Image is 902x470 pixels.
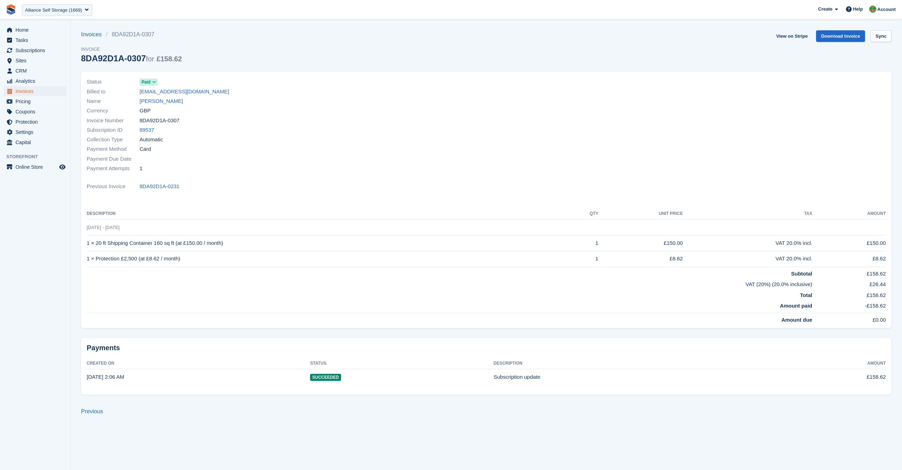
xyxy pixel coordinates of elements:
a: [EMAIL_ADDRESS][DOMAIN_NAME] [140,88,229,96]
a: menu [4,76,67,86]
a: Sync [871,30,891,42]
span: Protection [16,117,58,127]
span: Currency [87,107,140,115]
span: Card [140,145,151,153]
img: Will McNeilly [869,6,876,13]
strong: Amount paid [780,303,813,309]
td: £158.62 [812,289,886,299]
span: Paid [142,79,150,85]
td: 1 [568,251,598,267]
th: Amount [812,208,886,219]
span: £158.62 [156,55,182,63]
td: £158.62 [772,369,886,385]
span: Help [853,6,863,13]
a: menu [4,117,67,127]
th: Unit Price [598,208,683,219]
div: Alliance Self Storage (1669) [25,7,82,14]
span: Payment Due Date [87,155,140,163]
strong: Total [800,292,813,298]
td: £8.62 [598,251,683,267]
a: menu [4,56,67,66]
span: Payment Method [87,145,140,153]
span: CRM [16,66,58,76]
a: menu [4,97,67,106]
span: Name [87,97,140,105]
div: VAT 20.0% incl. [683,239,812,247]
a: View on Stripe [773,30,810,42]
span: Online Store [16,162,58,172]
span: Create [818,6,832,13]
div: VAT 20.0% incl. [683,255,812,263]
th: Description [87,208,568,219]
span: Invoice Number [87,117,140,125]
span: Payment Attempts [87,165,140,173]
a: Download Invoice [816,30,865,42]
span: Capital [16,137,58,147]
a: menu [4,127,67,137]
a: menu [4,137,67,147]
td: Subscription update [494,369,772,385]
td: -£158.62 [812,299,886,313]
span: Settings [16,127,58,137]
span: GBP [140,107,151,115]
h2: Payments [87,344,886,352]
th: Tax [683,208,812,219]
span: 8DA92D1A-0307 [140,117,179,125]
a: menu [4,35,67,45]
span: Pricing [16,97,58,106]
span: Succeeded [310,374,341,381]
a: menu [4,86,67,96]
th: Status [310,358,494,369]
span: Invoice [81,46,182,53]
span: Automatic [140,136,163,144]
span: Billed to [87,88,140,96]
span: Home [16,25,58,35]
td: 1 [568,235,598,251]
span: Sites [16,56,58,66]
span: Collection Type [87,136,140,144]
span: for [146,55,154,63]
strong: Subtotal [791,271,812,277]
span: [DATE] - [DATE] [87,225,119,230]
a: menu [4,107,67,117]
td: VAT (20%) (20.0% inclusive) [87,278,812,289]
td: £8.62 [812,251,886,267]
td: £0.00 [812,313,886,324]
a: menu [4,45,67,55]
td: 1 × Protection £2,500 (at £8.62 / month) [87,251,568,267]
a: Paid [140,78,157,86]
a: Previous [81,408,103,414]
th: QTY [568,208,598,219]
img: stora-icon-8386f47178a22dfd0bd8f6a31ec36ba5ce8667c1dd55bd0f319d3a0aa187defe.svg [6,4,16,15]
span: Subscriptions [16,45,58,55]
span: Coupons [16,107,58,117]
th: Amount [772,358,886,369]
span: Status [87,78,140,86]
span: Tasks [16,35,58,45]
td: £158.62 [812,267,886,278]
a: Preview store [58,163,67,171]
th: Created On [87,358,310,369]
a: 8DA92D1A-0231 [140,183,179,191]
span: Storefront [6,153,70,160]
div: 8DA92D1A-0307 [81,54,182,63]
th: Description [494,358,772,369]
span: 1 [140,165,142,173]
span: Account [877,6,896,13]
nav: breadcrumbs [81,30,182,39]
a: menu [4,162,67,172]
time: 2025-08-13 01:06:06 UTC [87,374,124,380]
span: Previous Invoice [87,183,140,191]
a: 89537 [140,126,154,134]
span: Invoices [16,86,58,96]
td: £26.44 [812,278,886,289]
strong: Amount due [781,317,813,323]
a: Invoices [81,30,106,39]
a: menu [4,25,67,35]
td: £150.00 [598,235,683,251]
span: Subscription ID [87,126,140,134]
a: [PERSON_NAME] [140,97,183,105]
span: Analytics [16,76,58,86]
td: £150.00 [812,235,886,251]
a: menu [4,66,67,76]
